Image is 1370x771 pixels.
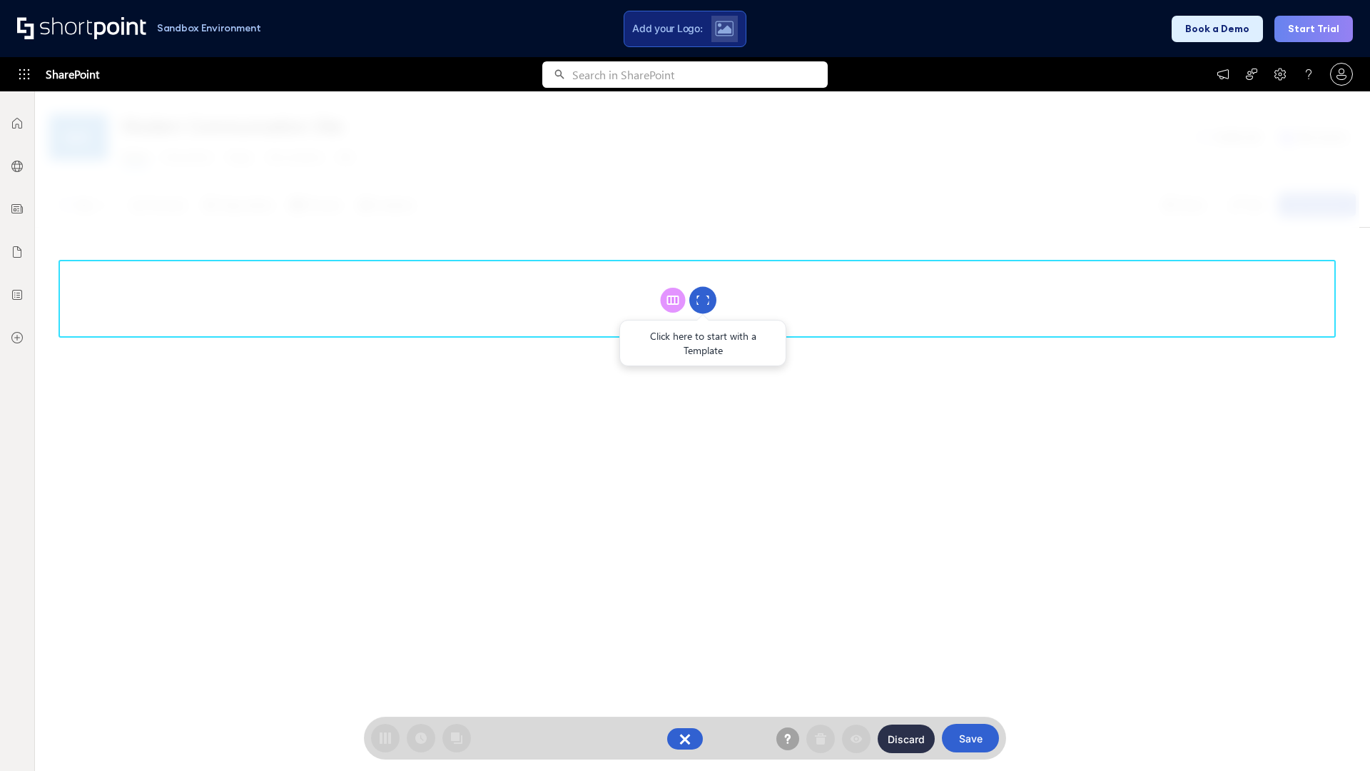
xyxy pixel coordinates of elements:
[1274,16,1353,42] button: Start Trial
[572,61,828,88] input: Search in SharePoint
[1172,16,1263,42] button: Book a Demo
[157,24,261,32] h1: Sandbox Environment
[632,22,702,35] span: Add your Logo:
[715,21,734,36] img: Upload logo
[1299,702,1370,771] iframe: Chat Widget
[878,725,935,753] button: Discard
[942,724,999,752] button: Save
[46,57,99,91] span: SharePoint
